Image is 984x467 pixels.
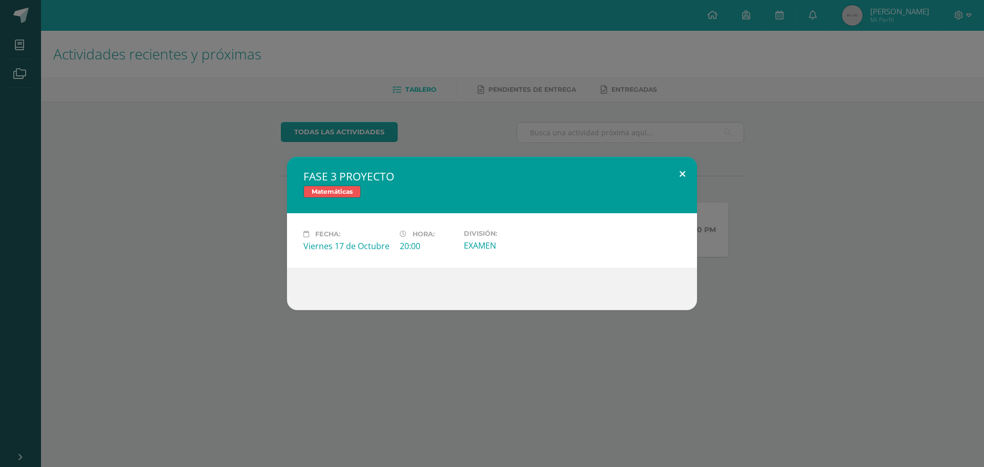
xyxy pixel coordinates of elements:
div: 20:00 [400,240,456,252]
span: Hora: [413,230,435,238]
span: Matemáticas [303,186,361,198]
button: Close (Esc) [668,157,697,192]
div: Viernes 17 de Octubre [303,240,392,252]
h2: FASE 3 PROYECTO [303,169,681,184]
label: División: [464,230,552,237]
span: Fecha: [315,230,340,238]
div: EXAMEN [464,240,552,251]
